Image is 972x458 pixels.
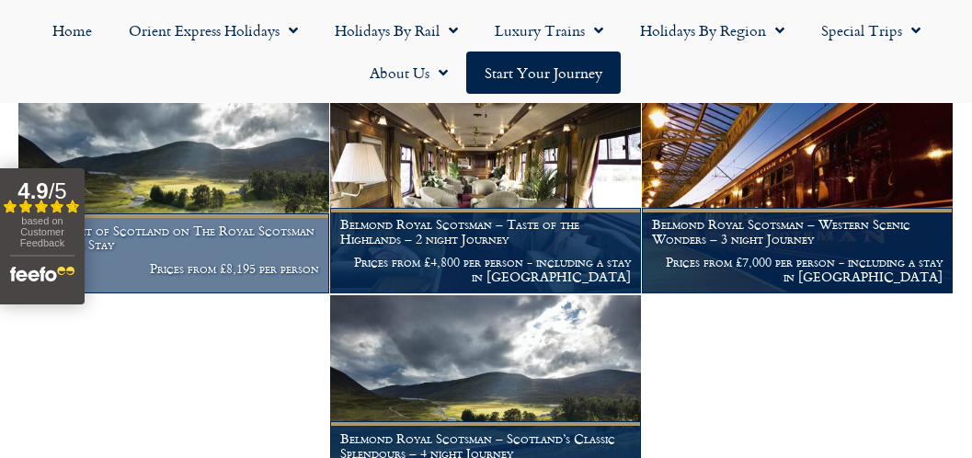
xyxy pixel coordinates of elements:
h1: Belmond Royal Scotsman – Taste of the Highlands – 2 night Journey [340,217,631,246]
a: About Us [351,52,466,94]
a: Start your Journey [466,52,621,94]
h1: Wild Spirit of Scotland on The Royal Scotsman - 4 nights Stay [29,223,319,253]
p: Prices from £7,000 per person - including a stay in [GEOGRAPHIC_DATA] [652,255,943,284]
a: Belmond Royal Scotsman – Taste of the Highlands – 2 night Journey Prices from £4,800 per person -... [330,81,642,294]
a: Orient Express Holidays [110,9,316,52]
a: Special Trips [803,9,939,52]
a: Holidays by Region [622,9,803,52]
h1: Belmond Royal Scotsman – Western Scenic Wonders – 3 night Journey [652,217,943,246]
a: Luxury Trains [476,9,622,52]
p: Prices from £8,195 per person [29,261,319,276]
nav: Menu [9,9,963,94]
img: The Royal Scotsman Planet Rail Holidays [642,81,953,293]
a: Holidays by Rail [316,9,476,52]
a: Home [34,9,110,52]
a: Belmond Royal Scotsman – Western Scenic Wonders – 3 night Journey Prices from £7,000 per person -... [642,81,954,294]
a: Wild Spirit of Scotland on The Royal Scotsman - 4 nights Stay Prices from £8,195 per person [18,81,330,294]
p: Prices from £4,800 per person - including a stay in [GEOGRAPHIC_DATA] [340,255,631,284]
